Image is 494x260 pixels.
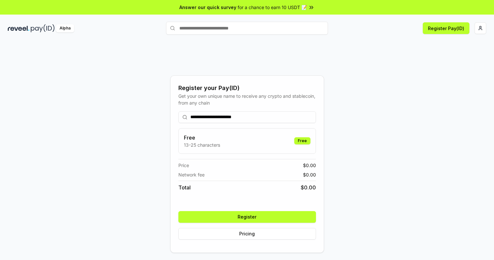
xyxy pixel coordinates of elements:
[178,84,316,93] div: Register your Pay(ID)
[238,4,307,11] span: for a chance to earn 10 USDT 📝
[178,93,316,106] div: Get your own unique name to receive any crypto and stablecoin, from any chain
[303,171,316,178] span: $ 0.00
[178,211,316,223] button: Register
[301,184,316,191] span: $ 0.00
[179,4,236,11] span: Answer our quick survey
[184,141,220,148] p: 13-25 characters
[56,24,74,32] div: Alpha
[184,134,220,141] h3: Free
[31,24,55,32] img: pay_id
[294,137,310,144] div: Free
[8,24,29,32] img: reveel_dark
[423,22,469,34] button: Register Pay(ID)
[178,228,316,240] button: Pricing
[178,171,205,178] span: Network fee
[178,184,191,191] span: Total
[303,162,316,169] span: $ 0.00
[178,162,189,169] span: Price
